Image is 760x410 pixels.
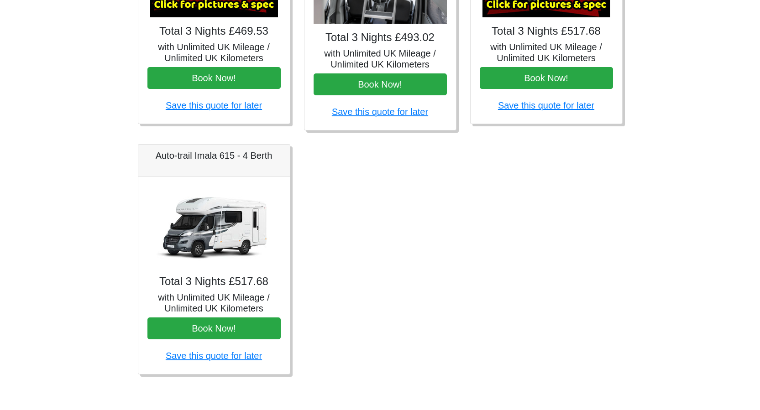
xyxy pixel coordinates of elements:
[314,31,447,44] h4: Total 3 Nights £493.02
[147,292,281,314] h5: with Unlimited UK Mileage / Unlimited UK Kilometers
[166,100,262,110] a: Save this quote for later
[314,73,447,95] button: Book Now!
[147,67,281,89] button: Book Now!
[147,25,281,38] h4: Total 3 Nights £469.53
[480,25,613,38] h4: Total 3 Nights £517.68
[332,107,428,117] a: Save this quote for later
[147,150,281,161] h5: Auto-trail Imala 615 - 4 Berth
[147,317,281,339] button: Book Now!
[480,67,613,89] button: Book Now!
[480,42,613,63] h5: with Unlimited UK Mileage / Unlimited UK Kilometers
[498,100,594,110] a: Save this quote for later
[314,48,447,70] h5: with Unlimited UK Mileage / Unlimited UK Kilometers
[147,275,281,288] h4: Total 3 Nights £517.68
[147,42,281,63] h5: with Unlimited UK Mileage / Unlimited UK Kilometers
[150,186,278,268] img: Auto-trail Imala 615 - 4 Berth
[166,351,262,361] a: Save this quote for later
